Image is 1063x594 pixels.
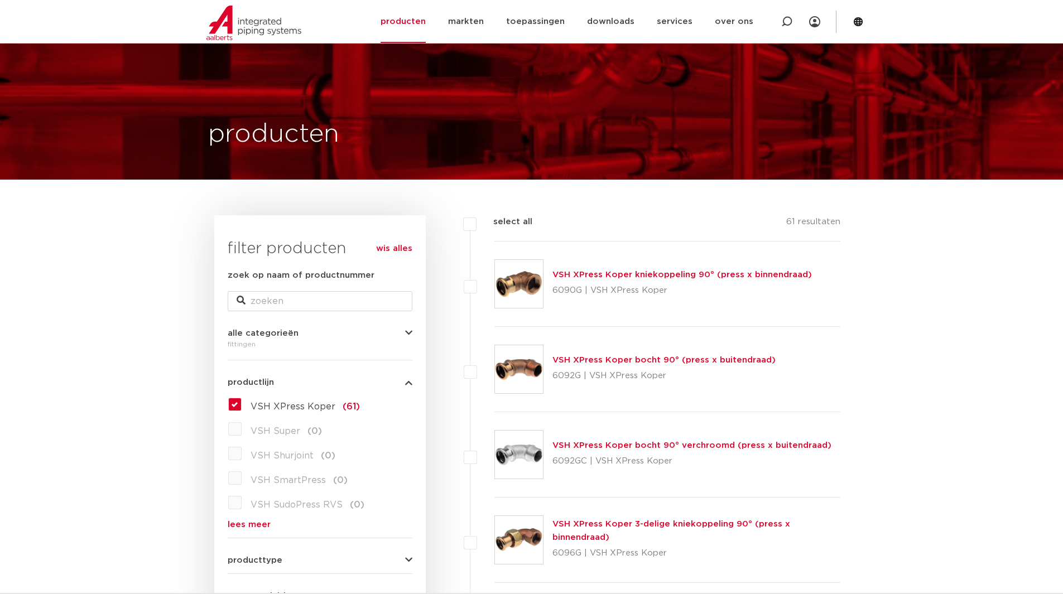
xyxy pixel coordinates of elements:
img: Thumbnail for VSH XPress Koper kniekoppeling 90° (press x binnendraad) [495,260,543,308]
img: Thumbnail for VSH XPress Koper bocht 90° (press x buitendraad) [495,345,543,393]
span: VSH SmartPress [251,476,326,485]
p: 6096G | VSH XPress Koper [552,544,841,562]
span: (0) [350,500,364,509]
h3: filter producten [228,238,412,260]
span: (61) [343,402,360,411]
span: VSH Super [251,427,300,436]
button: productlijn [228,378,412,387]
button: producttype [228,556,412,564]
a: VSH XPress Koper bocht 90° (press x buitendraad) [552,356,776,364]
span: productlijn [228,378,274,387]
p: 6092G | VSH XPress Koper [552,367,776,385]
a: VSH XPress Koper kniekoppeling 90° (press x binnendraad) [552,271,812,279]
span: VSH Shurjoint [251,451,314,460]
span: producttype [228,556,282,564]
a: VSH XPress Koper 3-delige kniekoppeling 90° (press x binnendraad) [552,520,790,542]
button: alle categorieën [228,329,412,337]
a: lees meer [228,520,412,529]
input: zoeken [228,291,412,311]
span: VSH XPress Koper [251,402,335,411]
label: select all [477,215,532,229]
img: Thumbnail for VSH XPress Koper 3-delige kniekoppeling 90° (press x binnendraad) [495,516,543,564]
div: fittingen [228,337,412,351]
p: 61 resultaten [786,215,840,233]
span: (0) [333,476,348,485]
a: wis alles [376,242,412,255]
span: (0) [321,451,335,460]
span: alle categorieën [228,329,299,337]
img: Thumbnail for VSH XPress Koper bocht 90° verchroomd (press x buitendraad) [495,431,543,479]
label: zoek op naam of productnummer [228,269,374,282]
p: 6092GC | VSH XPress Koper [552,452,831,470]
h1: producten [208,117,339,152]
span: (0) [307,427,322,436]
p: 6090G | VSH XPress Koper [552,282,812,300]
span: VSH SudoPress RVS [251,500,343,509]
a: VSH XPress Koper bocht 90° verchroomd (press x buitendraad) [552,441,831,450]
